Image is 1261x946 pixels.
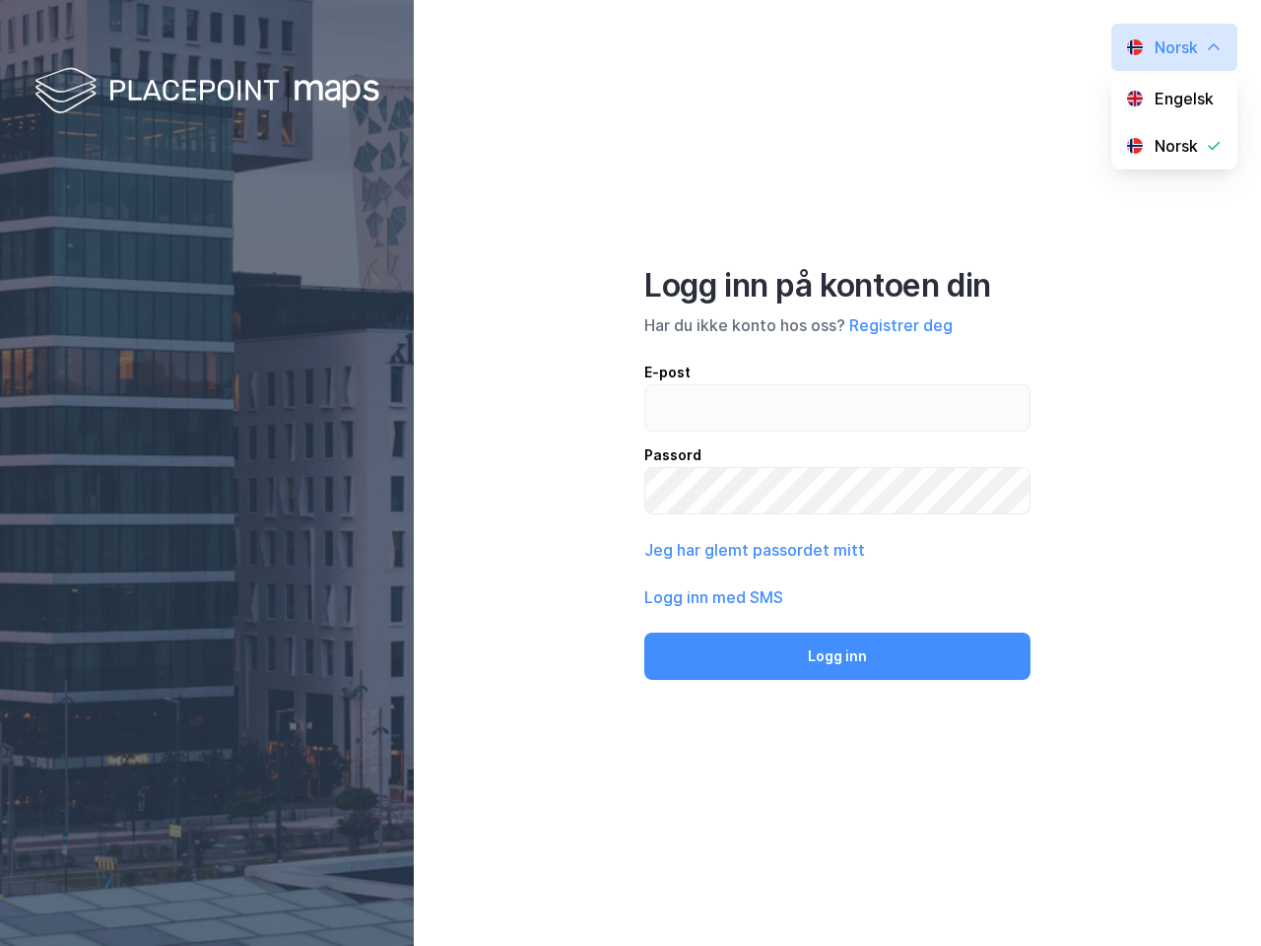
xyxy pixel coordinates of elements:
[1155,35,1198,59] div: Norsk
[1155,87,1214,110] div: Engelsk
[1155,134,1198,158] div: Norsk
[644,361,1030,384] div: E-post
[644,266,1030,305] div: Logg inn på kontoen din
[644,443,1030,467] div: Passord
[644,633,1030,680] button: Logg inn
[644,538,865,562] button: Jeg har glemt passordet mitt
[849,313,953,337] button: Registrer deg
[644,585,783,609] button: Logg inn med SMS
[1162,851,1261,946] iframe: Chat Widget
[644,313,1030,337] div: Har du ikke konto hos oss?
[34,63,379,121] img: logo-white.f07954bde2210d2a523dddb988cd2aa7.svg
